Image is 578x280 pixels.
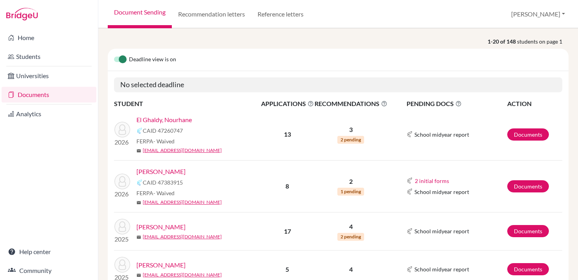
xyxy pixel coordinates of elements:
span: APPLICATIONS [261,99,314,108]
img: Common App logo [407,228,413,234]
img: Common App logo [407,266,413,273]
b: 17 [284,227,291,235]
b: 8 [285,182,289,190]
img: Common App logo [407,188,413,195]
p: 4 [315,222,387,231]
button: [PERSON_NAME] [508,7,569,22]
span: FERPA [136,137,175,145]
span: 1 pending [337,188,364,196]
b: 13 [284,130,291,138]
a: Documents [507,225,549,237]
span: - Waived [153,138,175,145]
a: [EMAIL_ADDRESS][DOMAIN_NAME] [143,233,222,240]
img: Murry, Adam [114,219,130,234]
p: 4 [315,265,387,274]
p: 2 [315,177,387,186]
img: Bridge-U [6,8,38,20]
img: Sekkat, Kamil [114,257,130,273]
p: 2026 [114,189,130,199]
span: students on page 1 [517,37,569,46]
a: El Ghaldy, Nourhane [136,115,192,124]
p: 2025 [114,234,130,244]
a: Help center [2,244,96,260]
a: Documents [2,87,96,102]
span: School midyear report [414,130,469,139]
h5: No selected deadline [114,77,562,92]
a: Home [2,30,96,46]
span: mail [136,273,141,278]
img: Adnani, Lilya [114,174,130,189]
span: 2 pending [337,233,364,241]
a: [PERSON_NAME] [136,222,186,232]
a: Documents [507,263,549,275]
a: Universities [2,68,96,84]
span: Deadline view is on [129,55,176,64]
span: School midyear report [414,265,469,273]
a: [EMAIL_ADDRESS][DOMAIN_NAME] [143,147,222,154]
button: 2 initial forms [414,176,449,185]
img: Common App logo [136,128,143,134]
span: PENDING DOCS [407,99,507,108]
span: RECOMMENDATIONS [315,99,387,108]
th: STUDENT [114,99,261,109]
span: mail [136,200,141,205]
a: [PERSON_NAME] [136,260,186,270]
a: Documents [507,128,549,141]
a: [PERSON_NAME] [136,167,186,176]
span: School midyear report [414,227,469,235]
a: Community [2,263,96,278]
p: 2026 [114,137,130,147]
th: ACTION [507,99,562,109]
span: - Waived [153,190,175,196]
img: Common App logo [407,178,413,184]
span: mail [136,235,141,240]
span: mail [136,148,141,153]
img: Common App logo [136,179,143,186]
a: [EMAIL_ADDRESS][DOMAIN_NAME] [143,271,222,278]
img: El Ghaldy, Nourhane [114,122,130,137]
strong: 1-20 of 148 [488,37,517,46]
a: Documents [507,180,549,192]
span: CAID 47383915 [143,178,183,187]
span: School midyear report [414,188,469,196]
img: Common App logo [407,131,413,137]
span: FERPA [136,189,175,197]
span: 2 pending [337,136,364,144]
span: CAID 47260747 [143,126,183,135]
p: 3 [315,125,387,134]
b: 5 [285,265,289,273]
a: Analytics [2,106,96,122]
a: [EMAIL_ADDRESS][DOMAIN_NAME] [143,199,222,206]
a: Students [2,49,96,64]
